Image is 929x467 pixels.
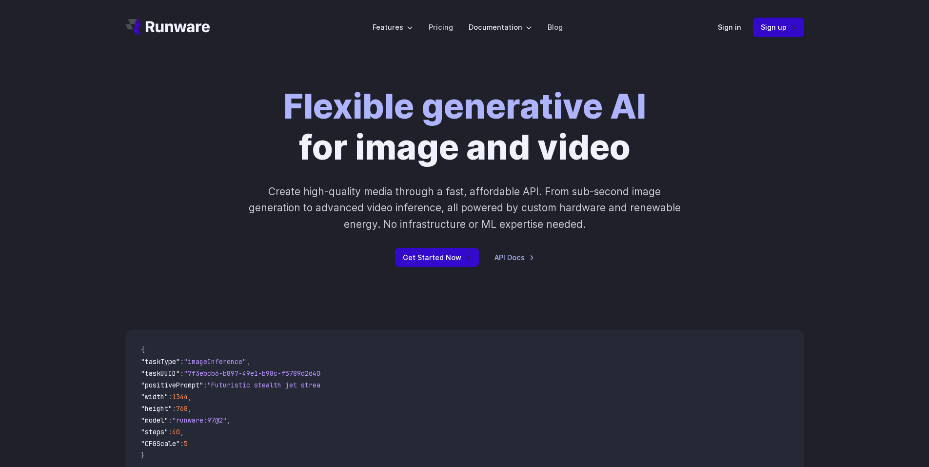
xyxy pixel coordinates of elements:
a: Sign in [718,21,741,33]
span: 5 [184,439,188,448]
span: , [180,427,184,436]
span: : [203,381,207,389]
span: "height" [141,404,172,413]
span: "imageInference" [184,357,246,366]
span: { [141,345,145,354]
span: : [172,404,176,413]
a: Go to / [125,19,210,35]
span: 768 [176,404,188,413]
span: "positivePrompt" [141,381,203,389]
span: : [180,439,184,448]
a: Pricing [429,21,453,33]
a: Get Started Now [395,248,479,267]
span: , [188,392,192,401]
span: , [227,416,231,425]
strong: Flexible generative AI [283,85,646,127]
span: "Futuristic stealth jet streaking through a neon-lit cityscape with glowing purple exhaust" [207,381,562,389]
a: Blog [548,21,563,33]
span: : [168,416,172,425]
h1: for image and video [283,86,646,168]
span: "steps" [141,427,168,436]
label: Features [373,21,413,33]
span: "model" [141,416,168,425]
span: "taskUUID" [141,369,180,378]
span: "7f3ebcb6-b897-49e1-b98c-f5789d2d40d7" [184,369,332,378]
p: Create high-quality media through a fast, affordable API. From sub-second image generation to adv... [247,183,682,232]
span: "runware:97@2" [172,416,227,425]
span: 1344 [172,392,188,401]
label: Documentation [469,21,532,33]
span: "width" [141,392,168,401]
a: Sign up [753,18,804,37]
a: API Docs [494,252,534,263]
span: : [180,369,184,378]
span: : [168,427,172,436]
span: 40 [172,427,180,436]
span: } [141,451,145,460]
span: : [168,392,172,401]
span: , [246,357,250,366]
span: : [180,357,184,366]
span: "taskType" [141,357,180,366]
span: , [188,404,192,413]
span: "CFGScale" [141,439,180,448]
